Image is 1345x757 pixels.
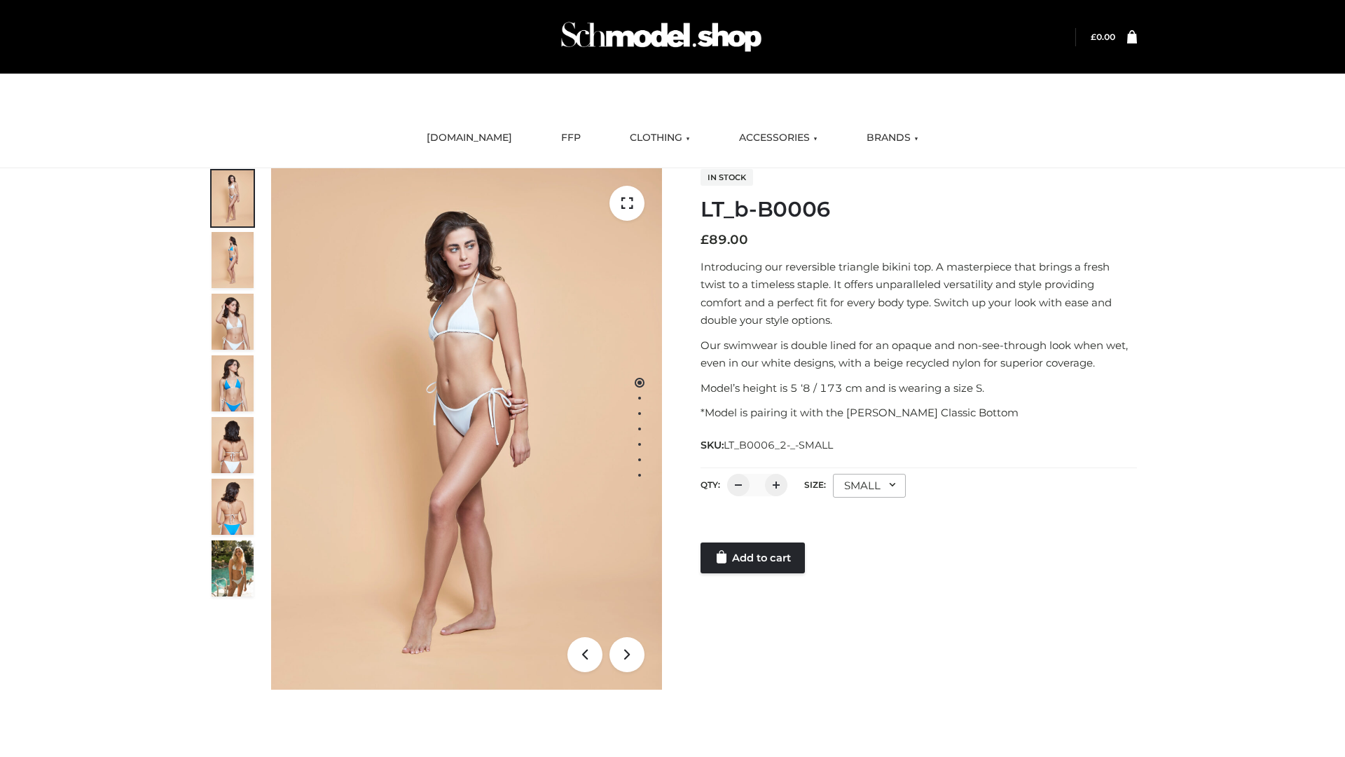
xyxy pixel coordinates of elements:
[212,294,254,350] img: ArielClassicBikiniTop_CloudNine_AzureSky_OW114ECO_3-scaled.jpg
[833,474,906,498] div: SMALL
[212,417,254,473] img: ArielClassicBikiniTop_CloudNine_AzureSky_OW114ECO_7-scaled.jpg
[701,232,748,247] bdi: 89.00
[701,404,1137,422] p: *Model is pairing it with the [PERSON_NAME] Classic Bottom
[856,123,929,154] a: BRANDS
[724,439,833,451] span: LT_B0006_2-_-SMALL
[804,479,826,490] label: Size:
[212,170,254,226] img: ArielClassicBikiniTop_CloudNine_AzureSky_OW114ECO_1-scaled.jpg
[701,543,805,573] a: Add to cart
[1091,32,1115,42] a: £0.00
[551,123,591,154] a: FFP
[212,355,254,411] img: ArielClassicBikiniTop_CloudNine_AzureSky_OW114ECO_4-scaled.jpg
[1091,32,1096,42] span: £
[212,540,254,596] img: Arieltop_CloudNine_AzureSky2.jpg
[701,479,720,490] label: QTY:
[701,437,834,453] span: SKU:
[701,258,1137,329] p: Introducing our reversible triangle bikini top. A masterpiece that brings a fresh twist to a time...
[619,123,701,154] a: CLOTHING
[416,123,523,154] a: [DOMAIN_NAME]
[701,336,1137,372] p: Our swimwear is double lined for an opaque and non-see-through look when wet, even in our white d...
[701,232,709,247] span: £
[729,123,828,154] a: ACCESSORIES
[701,197,1137,222] h1: LT_b-B0006
[1091,32,1115,42] bdi: 0.00
[701,169,753,186] span: In stock
[271,168,662,690] img: ArielClassicBikiniTop_CloudNine_AzureSky_OW114ECO_1
[212,232,254,288] img: ArielClassicBikiniTop_CloudNine_AzureSky_OW114ECO_2-scaled.jpg
[212,479,254,535] img: ArielClassicBikiniTop_CloudNine_AzureSky_OW114ECO_8-scaled.jpg
[701,379,1137,397] p: Model’s height is 5 ‘8 / 173 cm and is wearing a size S.
[556,9,766,64] img: Schmodel Admin 964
